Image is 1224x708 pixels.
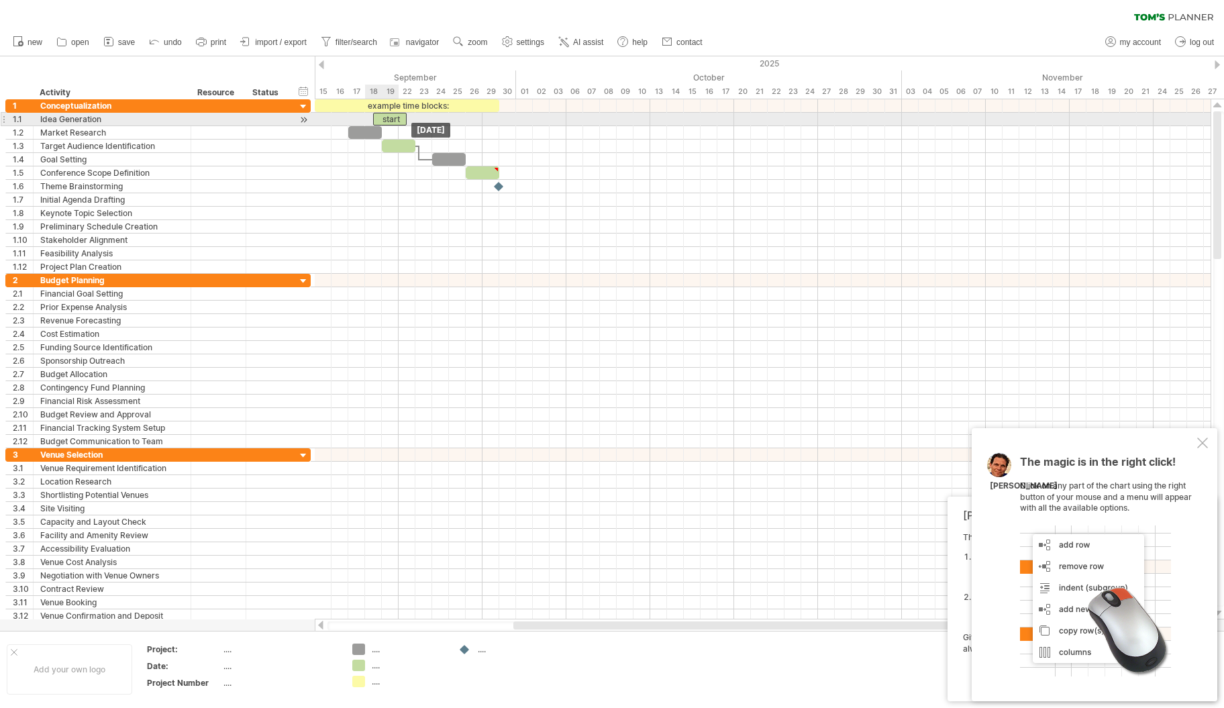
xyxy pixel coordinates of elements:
[40,421,184,434] div: Financial Tracking System Setup
[516,85,533,99] div: Wednesday, 1 October 2025
[13,99,33,112] div: 1
[13,556,33,568] div: 3.8
[550,85,566,99] div: Friday, 3 October 2025
[1086,85,1103,99] div: Tuesday, 18 November 2025
[406,38,439,47] span: navigator
[348,85,365,99] div: Wednesday, 17 September 2025
[164,38,182,47] span: undo
[40,247,184,260] div: Feasibility Analysis
[40,435,184,448] div: Budget Communication to Team
[1019,85,1036,99] div: Wednesday, 12 November 2025
[40,583,184,595] div: Contract Review
[40,475,184,488] div: Location Research
[868,85,885,99] div: Thursday, 30 October 2025
[40,166,184,179] div: Conference Scope Definition
[40,556,184,568] div: Venue Cost Analysis
[147,70,516,85] div: September 2025
[986,85,1003,99] div: Monday, 10 November 2025
[13,462,33,474] div: 3.1
[372,660,445,671] div: ....
[399,85,415,99] div: Monday, 22 September 2025
[147,644,221,655] div: Project:
[336,38,377,47] span: filter/search
[40,354,184,367] div: Sponsorship Outreach
[13,395,33,407] div: 2.9
[317,34,381,51] a: filter/search
[40,193,184,206] div: Initial Agenda Drafting
[1036,85,1053,99] div: Thursday, 13 November 2025
[40,327,184,340] div: Cost Estimation
[411,123,450,138] div: [DATE]
[40,113,184,125] div: Idea Generation
[516,70,902,85] div: October 2025
[315,99,499,112] div: example time blocks:
[684,85,701,99] div: Wednesday, 15 October 2025
[252,86,282,99] div: Status
[40,542,184,555] div: Accessibility Evaluation
[573,38,603,47] span: AI assist
[373,113,407,125] div: start
[255,38,307,47] span: import / export
[633,85,650,99] div: Friday, 10 October 2025
[197,86,238,99] div: Resource
[365,85,382,99] div: Thursday, 18 September 2025
[1103,85,1120,99] div: Wednesday, 19 November 2025
[40,408,184,421] div: Budget Review and Approval
[13,609,33,622] div: 3.12
[13,368,33,381] div: 2.7
[1137,85,1154,99] div: Friday, 21 November 2025
[40,287,184,300] div: Financial Goal Setting
[478,644,551,655] div: ....
[701,85,717,99] div: Thursday, 16 October 2025
[734,85,751,99] div: Monday, 20 October 2025
[53,34,93,51] a: open
[415,85,432,99] div: Tuesday, 23 September 2025
[13,448,33,461] div: 3
[13,301,33,313] div: 2.2
[499,34,548,51] a: settings
[13,435,33,448] div: 2.12
[13,287,33,300] div: 2.1
[40,515,184,528] div: Capacity and Layout Check
[717,85,734,99] div: Friday, 17 October 2025
[40,207,184,219] div: Keynote Topic Selection
[517,38,544,47] span: settings
[1154,85,1170,99] div: Monday, 24 November 2025
[13,341,33,354] div: 2.5
[13,166,33,179] div: 1.5
[40,153,184,166] div: Goal Setting
[658,34,707,51] a: contact
[583,85,600,99] div: Tuesday, 7 October 2025
[617,85,633,99] div: Thursday, 9 October 2025
[632,38,648,47] span: help
[1172,34,1218,51] a: log out
[382,85,399,99] div: Friday, 19 September 2025
[40,462,184,474] div: Venue Requirement Identification
[1120,85,1137,99] div: Thursday, 20 November 2025
[555,34,607,51] a: AI assist
[614,34,652,51] a: help
[372,644,445,655] div: ....
[13,596,33,609] div: 3.11
[40,395,184,407] div: Financial Risk Assessment
[40,86,183,99] div: Activity
[193,34,230,51] a: print
[71,38,89,47] span: open
[13,583,33,595] div: 3.10
[450,34,491,51] a: zoom
[13,408,33,421] div: 2.10
[969,85,986,99] div: Friday, 7 November 2025
[40,260,184,273] div: Project Plan Creation
[1120,38,1161,47] span: my account
[835,85,852,99] div: Tuesday, 28 October 2025
[13,140,33,152] div: 1.3
[1020,456,1194,676] div: Click on any part of the chart using the right button of your mouse and a menu will appear with a...
[40,234,184,246] div: Stakeholder Alignment
[566,85,583,99] div: Monday, 6 October 2025
[1070,85,1086,99] div: Monday, 17 November 2025
[449,85,466,99] div: Thursday, 25 September 2025
[13,193,33,206] div: 1.7
[40,314,184,327] div: Revenue Forecasting
[13,502,33,515] div: 3.4
[13,180,33,193] div: 1.6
